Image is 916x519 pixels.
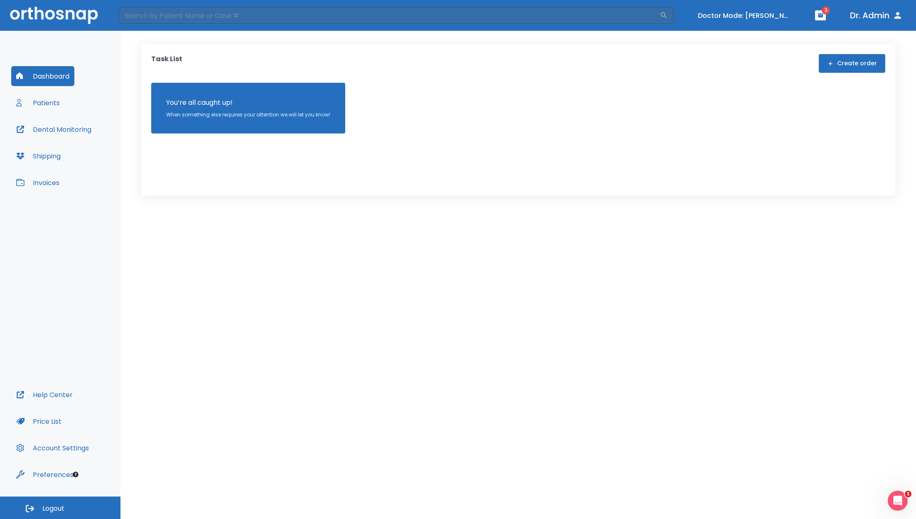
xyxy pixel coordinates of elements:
[11,66,74,86] button: Dashboard
[166,111,330,119] p: When something else requires your attention we will let you know!
[10,7,98,24] img: Orthosnap
[119,7,660,24] input: Search by Patient Name or Case #
[847,8,906,23] button: Dr. Admin
[11,93,65,113] button: Patients
[166,98,330,108] p: You’re all caught up!
[11,411,66,431] button: Price List
[11,173,64,193] button: Invoices
[42,504,64,513] span: Logout
[151,54,182,73] p: Task List
[11,146,66,166] button: Shipping
[11,465,79,484] button: Preferences
[819,54,885,73] button: Create order
[11,119,96,139] button: Dental Monitoring
[905,491,911,497] span: 1
[822,6,830,15] span: 3
[11,385,78,405] button: Help Center
[695,9,794,22] button: Doctor Mode: [PERSON_NAME]
[888,491,908,511] iframe: Intercom live chat
[72,471,79,478] div: Tooltip anchor
[11,438,94,458] button: Account Settings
